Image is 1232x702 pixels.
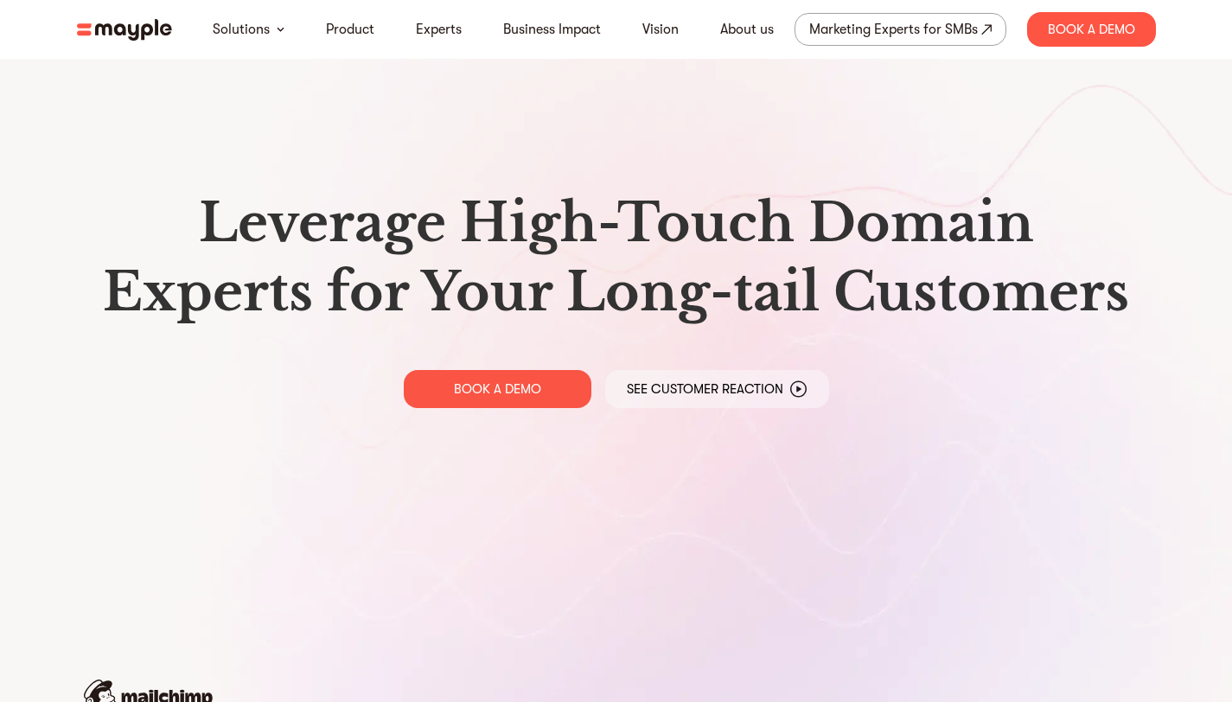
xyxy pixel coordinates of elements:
a: About us [720,19,774,40]
a: Product [326,19,374,40]
a: Vision [642,19,679,40]
img: arrow-down [277,27,284,32]
h1: Leverage High-Touch Domain Experts for Your Long-tail Customers [91,188,1142,327]
p: BOOK A DEMO [454,380,541,398]
a: Experts [416,19,462,40]
a: Solutions [213,19,270,40]
p: See Customer Reaction [627,380,783,398]
a: Business Impact [503,19,601,40]
a: Marketing Experts for SMBs [795,13,1006,46]
img: mayple-logo [77,19,172,41]
div: Book A Demo [1027,12,1156,47]
a: BOOK A DEMO [404,370,591,408]
a: See Customer Reaction [605,370,829,408]
div: Marketing Experts for SMBs [809,17,978,41]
